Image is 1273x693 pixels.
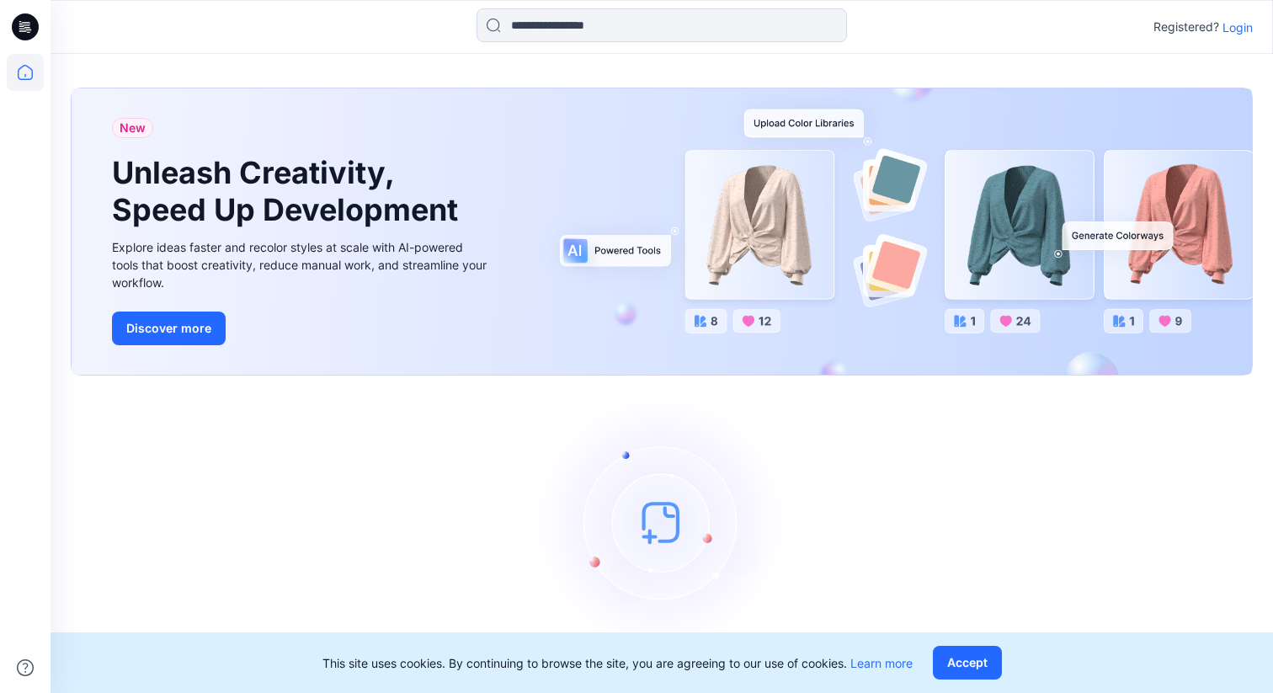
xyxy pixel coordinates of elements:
[1153,17,1219,37] p: Registered?
[535,396,788,648] img: empty-state-image.svg
[933,646,1002,680] button: Accept
[112,312,491,345] a: Discover more
[120,118,146,138] span: New
[322,654,913,672] p: This site uses cookies. By continuing to browse the site, you are agreeing to our use of cookies.
[850,656,913,670] a: Learn more
[112,155,466,227] h1: Unleash Creativity, Speed Up Development
[112,312,226,345] button: Discover more
[112,238,491,291] div: Explore ideas faster and recolor styles at scale with AI-powered tools that boost creativity, red...
[1222,19,1253,36] p: Login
